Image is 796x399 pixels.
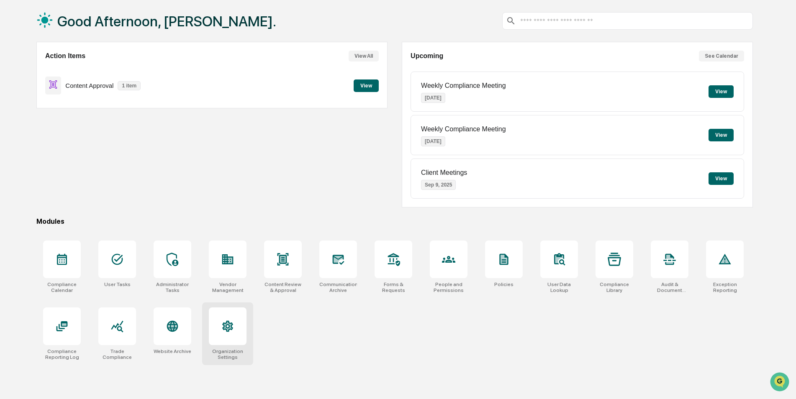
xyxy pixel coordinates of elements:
[421,180,456,190] p: Sep 9, 2025
[5,118,56,133] a: 🔎Data Lookup
[118,81,141,90] p: 1 item
[354,79,379,92] button: View
[769,371,792,394] iframe: Open customer support
[8,18,152,31] p: How can we help?
[65,82,113,89] p: Content Approval
[8,122,15,129] div: 🔎
[651,281,688,293] div: Audit & Document Logs
[28,64,137,72] div: Start new chat
[375,281,412,293] div: Forms & Requests
[5,102,57,117] a: 🖐️Preclearance
[706,281,744,293] div: Exception Reporting
[69,105,104,114] span: Attestations
[596,281,633,293] div: Compliance Library
[709,85,734,98] button: View
[43,348,81,360] div: Compliance Reporting Log
[98,348,136,360] div: Trade Compliance
[45,52,85,60] h2: Action Items
[430,281,467,293] div: People and Permissions
[709,172,734,185] button: View
[17,105,54,114] span: Preclearance
[83,142,101,148] span: Pylon
[421,125,506,133] p: Weekly Compliance Meeting
[8,64,23,79] img: 1746055101610-c473b297-6a78-478c-a979-82029cc54cd1
[209,281,247,293] div: Vendor Management
[57,13,276,30] h1: Good Afternoon, [PERSON_NAME].
[354,81,379,89] a: View
[540,281,578,293] div: User Data Lookup
[154,348,191,354] div: Website Archive
[22,38,138,47] input: Clear
[421,136,445,146] p: [DATE]
[411,52,443,60] h2: Upcoming
[319,281,357,293] div: Communications Archive
[494,281,514,287] div: Policies
[421,93,445,103] p: [DATE]
[154,281,191,293] div: Administrator Tasks
[709,129,734,141] button: View
[57,102,107,117] a: 🗄️Attestations
[17,121,53,130] span: Data Lookup
[264,281,302,293] div: Content Review & Approval
[142,66,152,77] button: Start new chat
[104,281,131,287] div: User Tasks
[209,348,247,360] div: Organization Settings
[43,281,81,293] div: Compliance Calendar
[349,51,379,61] button: View All
[421,82,506,90] p: Weekly Compliance Meeting
[59,141,101,148] a: Powered byPylon
[28,72,106,79] div: We're available if you need us!
[699,51,744,61] button: See Calendar
[8,106,15,113] div: 🖐️
[61,106,67,113] div: 🗄️
[421,169,467,176] p: Client Meetings
[36,217,753,225] div: Modules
